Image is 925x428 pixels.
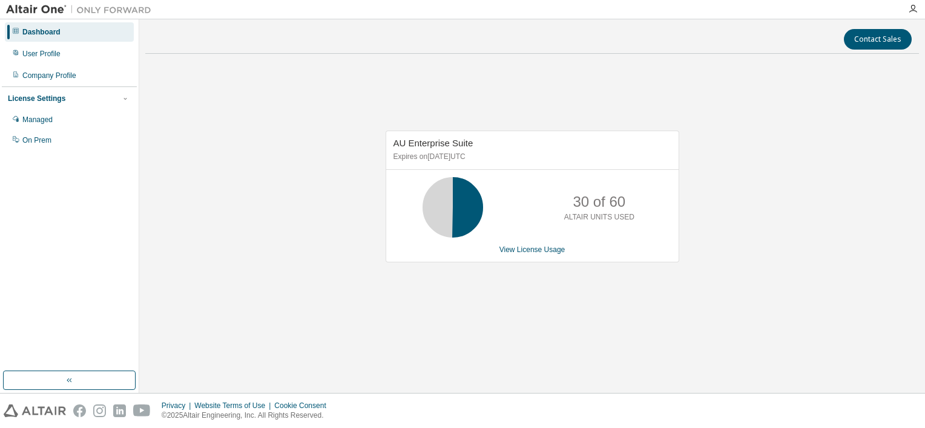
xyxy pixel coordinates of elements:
[113,404,126,417] img: linkedin.svg
[194,401,274,410] div: Website Terms of Use
[22,27,61,37] div: Dashboard
[844,29,912,50] button: Contact Sales
[564,212,634,222] p: ALTAIR UNITS USED
[73,404,86,417] img: facebook.svg
[573,192,625,212] p: 30 of 60
[93,404,106,417] img: instagram.svg
[22,135,51,145] div: On Prem
[499,245,565,254] a: View License Usage
[162,410,334,421] p: © 2025 Altair Engineering, Inc. All Rights Reserved.
[22,71,76,80] div: Company Profile
[22,115,53,125] div: Managed
[4,404,66,417] img: altair_logo.svg
[274,401,333,410] div: Cookie Consent
[133,404,151,417] img: youtube.svg
[393,152,668,162] p: Expires on [DATE] UTC
[393,138,473,148] span: AU Enterprise Suite
[8,94,65,103] div: License Settings
[6,4,157,16] img: Altair One
[162,401,194,410] div: Privacy
[22,49,61,59] div: User Profile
